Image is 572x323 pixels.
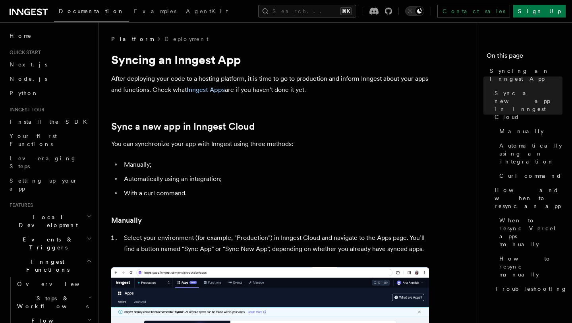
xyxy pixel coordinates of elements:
[499,255,562,278] span: How to resync manually
[491,282,562,296] a: Troubleshooting
[111,215,142,226] a: Manually
[122,159,429,170] li: Manually;
[496,138,562,169] a: Automatically using an integration
[111,53,429,67] h1: Syncing an Inngest App
[6,232,93,255] button: Events & Triggers
[6,210,93,232] button: Local Development
[6,86,93,100] a: Python
[111,73,429,95] p: After deploying your code to a hosting platform, it is time to go to production and inform Innges...
[6,29,93,43] a: Home
[513,5,566,18] a: Sign Up
[496,213,562,251] a: When to resync Vercel apps manually
[496,251,562,282] a: How to resync manually
[6,151,93,173] a: Leveraging Steps
[10,32,32,40] span: Home
[495,89,562,121] span: Sync a new app in Inngest Cloud
[134,8,176,14] span: Examples
[495,186,562,210] span: How and when to resync an app
[10,76,47,82] span: Node.js
[17,281,99,287] span: Overview
[14,294,89,310] span: Steps & Workflows
[54,2,129,22] a: Documentation
[499,142,562,165] span: Automatically using an integration
[491,183,562,213] a: How and when to resync an app
[490,67,562,83] span: Syncing an Inngest App
[496,124,562,138] a: Manually
[487,64,562,86] a: Syncing an Inngest App
[14,277,93,291] a: Overview
[122,232,429,255] li: Select your environment (for example, "Production") in Inngest Cloud and navigate to the Apps pag...
[186,8,228,14] span: AgentKit
[10,119,92,125] span: Install the SDK
[6,107,44,113] span: Inngest tour
[14,291,93,313] button: Steps & Workflows
[187,86,225,93] a: Inngest Apps
[6,202,33,208] span: Features
[6,115,93,129] a: Install the SDK
[6,57,93,72] a: Next.js
[6,213,87,229] span: Local Development
[491,86,562,124] a: Sync a new app in Inngest Cloud
[10,61,47,68] span: Next.js
[258,5,356,18] button: Search...⌘K
[405,6,424,16] button: Toggle dark mode
[129,2,181,21] a: Examples
[340,7,352,15] kbd: ⌘K
[6,255,93,277] button: Inngest Functions
[164,35,209,43] a: Deployment
[111,121,255,132] a: Sync a new app in Inngest Cloud
[6,173,93,196] a: Setting up your app
[6,258,86,274] span: Inngest Functions
[499,172,562,180] span: Curl command
[6,72,93,86] a: Node.js
[10,133,57,147] span: Your first Functions
[181,2,233,21] a: AgentKit
[10,155,77,169] span: Leveraging Steps
[487,51,562,64] h4: On this page
[496,169,562,183] a: Curl command
[10,177,78,192] span: Setting up your app
[437,5,510,18] a: Contact sales
[495,285,567,293] span: Troubleshooting
[10,90,39,96] span: Python
[499,127,544,135] span: Manually
[499,216,562,248] span: When to resync Vercel apps manually
[122,173,429,185] li: Automatically using an integration;
[111,35,153,43] span: Platform
[59,8,124,14] span: Documentation
[122,188,429,199] li: With a curl command.
[6,235,87,251] span: Events & Triggers
[111,138,429,150] p: You can synchronize your app with Inngest using three methods:
[6,129,93,151] a: Your first Functions
[6,49,41,56] span: Quick start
